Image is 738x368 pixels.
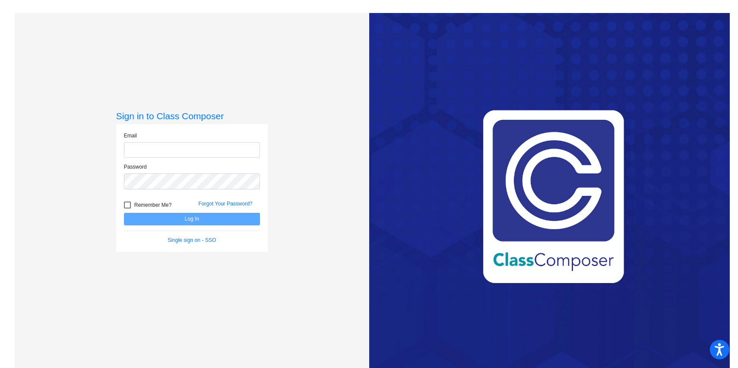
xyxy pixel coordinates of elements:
[168,237,216,243] a: Single sign on - SSO
[124,132,137,140] label: Email
[134,200,172,210] span: Remember Me?
[198,201,253,207] a: Forgot Your Password?
[116,111,268,121] h3: Sign in to Class Composer
[124,163,147,171] label: Password
[124,213,260,225] button: Log In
